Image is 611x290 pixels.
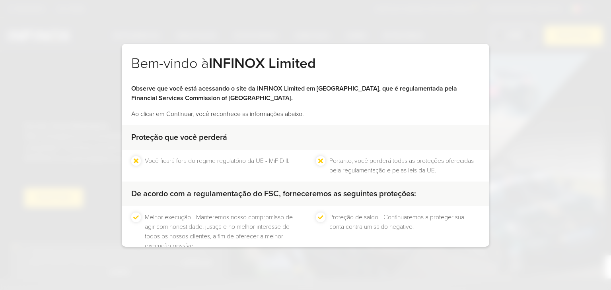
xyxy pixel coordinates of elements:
[145,156,289,175] li: Você ficará fora do regime regulatório da UE - MiFID II.
[131,133,227,142] strong: Proteção que você perderá
[131,189,416,199] strong: De acordo com a regulamentação do FSC, forneceremos as seguintes proteções:
[131,85,457,102] strong: Observe que você está acessando o site da INFINOX Limited em [GEOGRAPHIC_DATA], que é regulamenta...
[131,55,480,84] h2: Bem-vindo à
[329,213,480,251] li: Proteção de saldo - Continuaremos a proteger sua conta contra um saldo negativo.
[131,109,480,119] p: Ao clicar em Continuar, você reconhece as informações abaixo.
[145,213,295,251] li: Melhor execução - Manteremos nosso compromisso de agir com honestidade, justiça e no melhor inter...
[209,55,316,72] strong: INFINOX Limited
[329,156,480,175] li: Portanto, você perderá todas as proteções oferecidas pela regulamentação e pelas leis da UE.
